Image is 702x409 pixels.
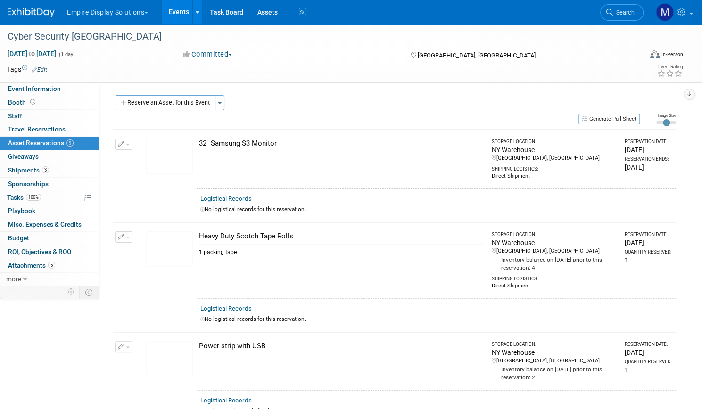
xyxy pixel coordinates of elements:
a: Staff [0,110,99,123]
span: Shipments [8,166,49,174]
div: Inventory balance on [DATE] prior to this reservation: 4 [492,255,616,272]
div: Reservation Date: [625,231,672,238]
a: Logistical Records [200,195,252,202]
a: Event Information [0,82,99,96]
div: Quantity Reserved: [625,359,672,365]
a: Misc. Expenses & Credits [0,218,99,231]
a: Booth [0,96,99,109]
a: Edit [32,66,47,73]
div: [DATE] [625,163,672,172]
div: Event Format [582,49,683,63]
div: NY Warehouse [492,145,616,155]
img: View Images [146,139,193,174]
div: [GEOGRAPHIC_DATA], [GEOGRAPHIC_DATA] [492,155,616,162]
span: 9 [66,139,74,147]
div: 1 [625,365,672,375]
button: Committed [180,49,236,59]
div: Direct Shipment [492,282,616,290]
span: Giveaways [8,153,39,160]
div: Shipping Logistics: [492,272,616,282]
div: No logistical records for this reservation. [200,315,672,323]
a: Travel Reservations [0,123,99,136]
span: to [27,50,36,57]
span: Search [613,9,635,16]
img: Matt h [656,3,674,21]
span: ROI, Objectives & ROO [8,248,71,255]
div: Reservation Ends: [625,156,672,163]
td: Personalize Event Tab Strip [63,286,80,298]
span: Booth not reserved yet [28,98,37,106]
div: [DATE] [625,238,672,247]
span: 3 [42,166,49,173]
a: Search [600,4,644,21]
div: Cyber Security [GEOGRAPHIC_DATA] [4,28,626,45]
div: [DATE] [625,348,672,357]
div: Reservation Date: [625,341,672,348]
a: Asset Reservations9 [0,137,99,150]
a: Tasks100% [0,191,99,204]
span: Event Information [8,85,61,92]
span: Misc. Expenses & Credits [8,221,82,228]
div: Direct Shipment [492,172,616,180]
button: Reserve an Asset for this Event [116,95,215,110]
span: Staff [8,112,22,120]
a: Sponsorships [0,178,99,191]
span: Budget [8,234,29,242]
span: more [6,275,21,283]
button: Generate Pull Sheet [578,114,640,124]
a: Giveaways [0,150,99,164]
span: Playbook [8,207,35,214]
div: In-Person [661,51,683,58]
img: View Images [146,231,193,267]
img: ExhibitDay [8,8,55,17]
span: Asset Reservations [8,139,74,147]
div: 32" Samsung S3 Monitor [199,139,483,148]
a: Logistical Records [200,397,252,404]
div: [GEOGRAPHIC_DATA], [GEOGRAPHIC_DATA] [492,357,616,365]
a: Shipments3 [0,164,99,177]
div: Storage Location: [492,341,616,348]
span: Tasks [7,194,41,201]
div: Image Size [656,113,676,118]
div: No logistical records for this reservation. [200,205,672,213]
td: Toggle Event Tabs [80,286,99,298]
a: more [0,273,99,286]
a: Logistical Records [200,305,252,312]
a: ROI, Objectives & ROO [0,245,99,259]
div: Quantity Reserved: [625,249,672,255]
div: 1 packing tape [199,244,483,256]
span: Booth [8,98,37,106]
div: Inventory balance on [DATE] prior to this reservation: 2 [492,365,616,382]
img: View Images [146,341,193,376]
div: 1 [625,255,672,265]
div: Shipping Logistics: [492,162,616,172]
div: Power strip with USB [199,341,483,351]
a: Playbook [0,204,99,218]
a: Attachments5 [0,259,99,272]
div: NY Warehouse [492,238,616,247]
div: Heavy Duty Scotch Tape Rolls [199,231,483,241]
div: NY Warehouse [492,348,616,357]
a: Budget [0,232,99,245]
span: Travel Reservations [8,125,66,133]
td: Tags [7,65,47,74]
span: Sponsorships [8,180,49,188]
span: [DATE] [DATE] [7,49,57,58]
span: 5 [48,262,55,269]
div: Reservation Date: [625,139,672,145]
span: 100% [26,194,41,201]
div: [DATE] [625,145,672,155]
div: Storage Location: [492,139,616,145]
span: Attachments [8,262,55,269]
span: (1 day) [58,51,75,57]
div: Storage Location: [492,231,616,238]
div: [GEOGRAPHIC_DATA], [GEOGRAPHIC_DATA] [492,247,616,255]
div: Event Rating [657,65,683,69]
img: Format-Inperson.png [650,50,660,58]
span: [GEOGRAPHIC_DATA], [GEOGRAPHIC_DATA] [418,52,536,59]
